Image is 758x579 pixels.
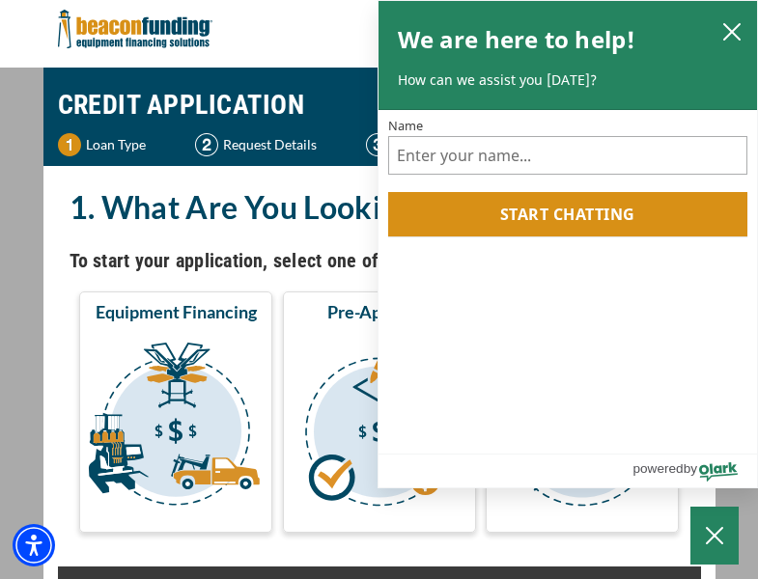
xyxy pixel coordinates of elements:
[96,300,257,323] span: Equipment Financing
[398,70,739,90] p: How can we assist you [DATE]?
[70,244,689,277] h4: To start your application, select one of the three options below.
[388,120,748,132] label: Name
[86,133,146,156] p: Loan Type
[690,507,739,565] button: Close Chatbox
[58,77,701,133] h1: CREDIT APPLICATION
[79,291,272,533] button: Equipment Financing
[58,133,81,156] img: Step 1
[716,17,747,44] button: close chatbox
[632,456,683,481] span: powered
[366,133,389,156] img: Step 3
[398,20,636,59] h2: We are here to help!
[83,331,268,524] img: Equipment Financing
[684,456,697,481] span: by
[287,331,472,524] img: Pre-Approval
[388,136,748,175] input: Name
[327,300,431,323] span: Pre-Approval
[632,455,757,487] a: Powered by Olark
[388,192,748,236] button: Start chatting
[195,133,218,156] img: Step 2
[223,133,317,156] p: Request Details
[70,185,689,230] h2: 1. What Are You Looking For?
[13,524,55,566] div: Accessibility Menu
[283,291,476,533] button: Pre-Approval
